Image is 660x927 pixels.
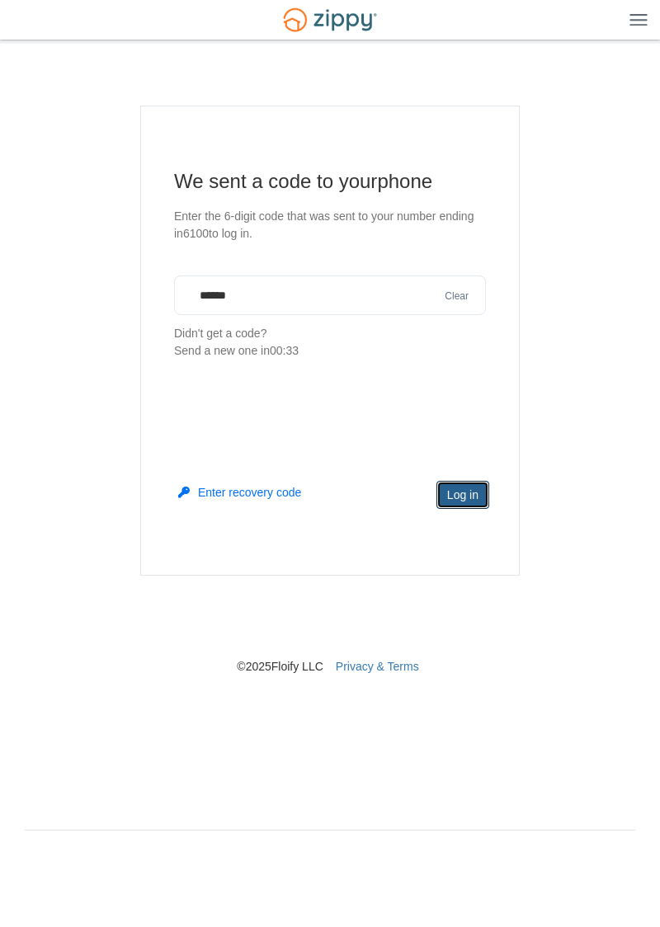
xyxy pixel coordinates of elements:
[174,208,486,242] p: Enter the 6-digit code that was sent to your number ending in 6100 to log in.
[273,1,387,40] img: Logo
[436,481,489,509] button: Log in
[336,660,419,673] a: Privacy & Terms
[174,325,486,360] p: Didn't get a code?
[629,13,648,26] img: Mobile Dropdown Menu
[174,342,486,360] div: Send a new one in 00:33
[174,168,486,195] h1: We sent a code to your phone
[440,289,474,304] button: Clear
[178,484,301,501] button: Enter recovery code
[25,576,635,675] nav: © 2025 Floify LLC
